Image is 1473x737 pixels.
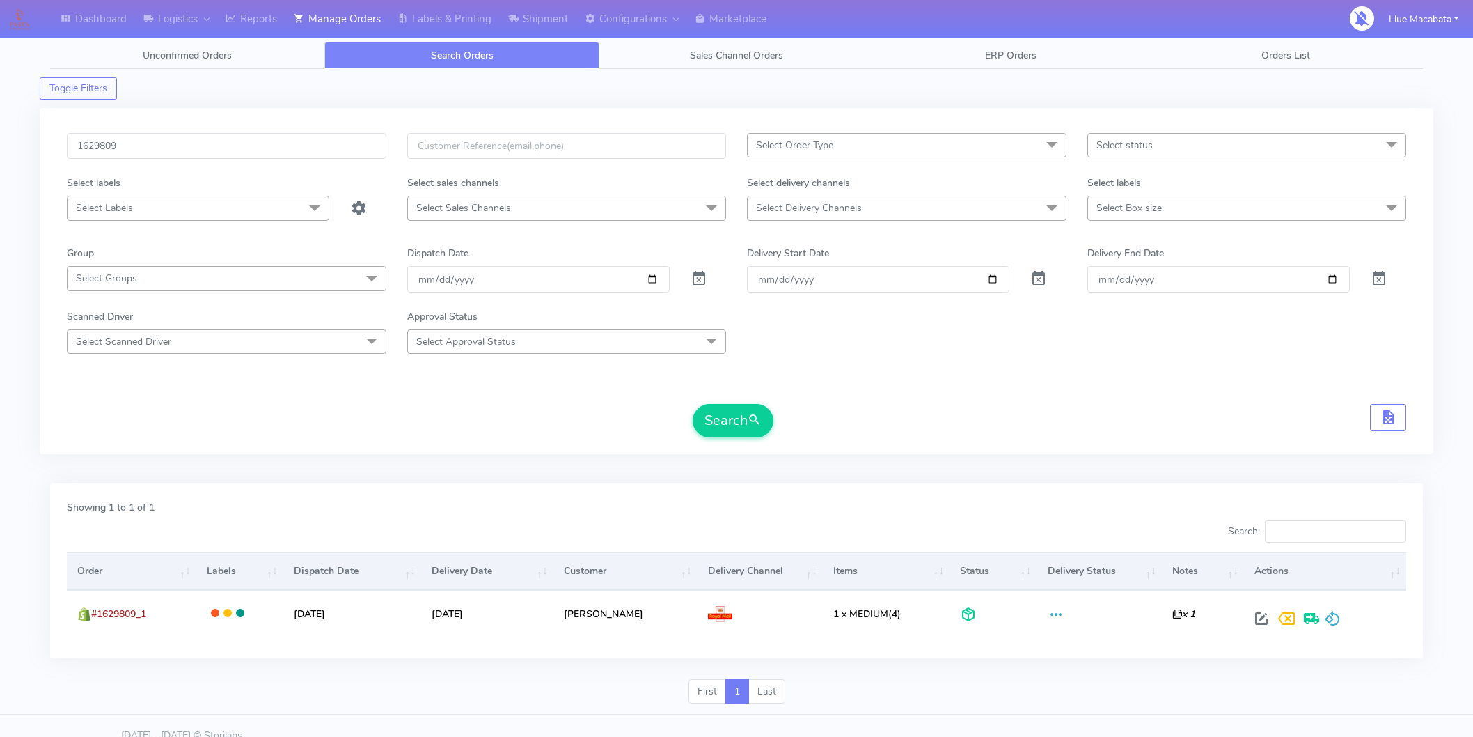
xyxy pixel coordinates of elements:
[67,500,155,515] label: Showing 1 to 1 of 1
[708,606,732,623] img: Royal Mail
[416,201,511,215] span: Select Sales Channels
[416,335,516,348] span: Select Approval Status
[76,272,137,285] span: Select Groups
[833,607,888,621] span: 1 x MEDIUM
[1172,607,1195,621] i: x 1
[421,590,553,637] td: [DATE]
[950,552,1037,590] th: Status: activate to sort column ascending
[1096,139,1153,152] span: Select status
[67,133,386,159] input: Order Id
[407,246,468,261] label: Dispatch Date
[76,335,171,348] span: Select Scanned Driver
[553,590,698,637] td: [PERSON_NAME]
[67,176,120,190] label: Select labels
[283,552,421,590] th: Dispatch Date: activate to sort column ascending
[747,176,850,190] label: Select delivery channels
[1087,176,1141,190] label: Select labels
[833,607,901,621] span: (4)
[77,607,91,621] img: shopify.png
[985,49,1037,62] span: ERP Orders
[1162,552,1244,590] th: Notes: activate to sort column ascending
[407,309,478,324] label: Approval Status
[1378,5,1469,33] button: Llue Macabata
[283,590,421,637] td: [DATE]
[67,246,94,261] label: Group
[76,201,133,215] span: Select Labels
[693,404,773,437] button: Search
[421,552,553,590] th: Delivery Date: activate to sort column ascending
[756,201,862,215] span: Select Delivery Channels
[50,42,1423,69] ul: Tabs
[747,246,829,261] label: Delivery Start Date
[725,679,749,704] a: 1
[67,552,196,590] th: Order: activate to sort column ascending
[1228,520,1406,543] label: Search:
[1261,49,1310,62] span: Orders List
[407,176,499,190] label: Select sales channels
[431,49,494,62] span: Search Orders
[690,49,783,62] span: Sales Channel Orders
[1244,552,1406,590] th: Actions: activate to sort column ascending
[91,607,146,621] span: #1629809_1
[40,77,117,100] button: Toggle Filters
[1087,246,1164,261] label: Delivery End Date
[143,49,232,62] span: Unconfirmed Orders
[822,552,950,590] th: Items: activate to sort column ascending
[196,552,283,590] th: Labels: activate to sort column ascending
[1265,520,1406,543] input: Search:
[407,133,727,159] input: Customer Reference(email,phone)
[1096,201,1162,215] span: Select Box size
[1037,552,1162,590] th: Delivery Status: activate to sort column ascending
[553,552,698,590] th: Customer: activate to sort column ascending
[756,139,833,152] span: Select Order Type
[698,552,823,590] th: Delivery Channel: activate to sort column ascending
[67,309,133,324] label: Scanned Driver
